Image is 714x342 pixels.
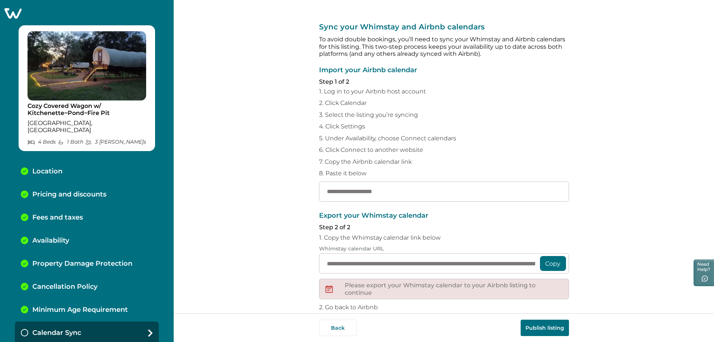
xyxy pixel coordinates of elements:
p: Fees and taxes [32,214,83,222]
p: Cozy Covered Wagon w/ Kitchenette~Pond~Fire Pit [28,102,146,117]
p: [GEOGRAPHIC_DATA], [GEOGRAPHIC_DATA] [28,119,146,134]
p: Whimstay calendar URL [319,246,569,252]
p: 3. Select the listing you’re syncing [319,111,569,119]
p: 1. Log in to your Airbnb host account [319,88,569,95]
p: 5. Under Availability, choose Connect calendars [319,135,569,142]
p: Availability [32,237,69,245]
button: Copy [540,256,566,271]
p: Cancellation Policy [32,283,97,291]
p: Export your Whimstay calendar [319,212,569,220]
p: 4 Bed s [28,139,56,145]
p: 3 [PERSON_NAME] s [85,139,146,145]
p: 6. Click Connect to another website [319,146,569,154]
p: Pricing and discounts [32,191,106,199]
p: To avoid double bookings, you’ll need to sync your Whimstay and Airbnb calendars for this listing... [319,36,569,58]
p: Calendar Sync [32,329,81,337]
p: 7. Copy the Airbnb calendar link [319,158,569,166]
p: Minimum Age Requirement [32,306,128,314]
p: 8. Paste it below [319,170,569,177]
p: Step 2 of 2 [319,224,569,231]
p: Step 1 of 2 [319,78,569,86]
button: Publish listing [521,320,569,336]
p: 2. Click Calendar [319,99,569,107]
p: 1 Bath [58,139,83,145]
p: 2. Go back to Airbnb [319,304,569,311]
p: 4. Click Settings [319,123,569,130]
p: Location [32,167,62,176]
p: Import your Airbnb calendar [319,67,569,74]
p: Property Damage Protection [32,260,132,268]
p: Sync your Whimstay and Airbnb calendars [319,22,569,31]
p: Please export your Whimstay calendar to your Airbnb listing to continue [345,282,563,296]
p: 1. Copy the Whimstay calendar link below [319,234,569,242]
img: propertyImage_Cozy Covered Wagon w/ Kitchenette~Pond~Fire Pit [28,31,146,100]
button: Back [319,320,357,336]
